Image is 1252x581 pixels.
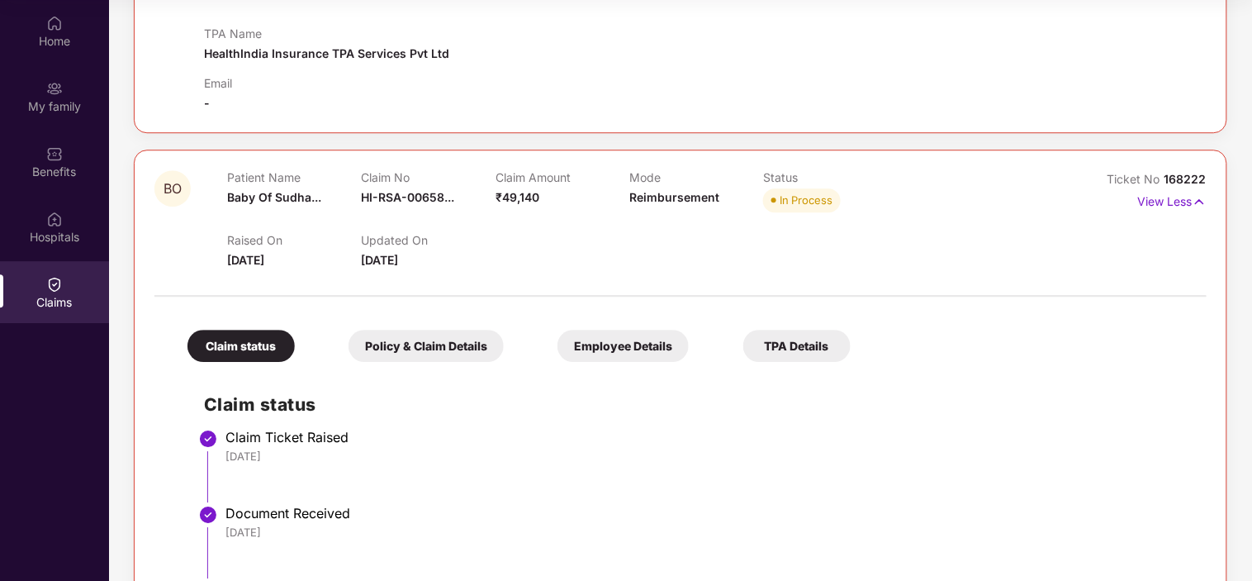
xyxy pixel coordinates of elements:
[629,170,763,184] p: Mode
[227,170,361,184] p: Patient Name
[225,505,1190,521] div: Document Received
[1138,188,1207,211] p: View Less
[204,76,232,90] p: Email
[187,330,295,362] div: Claim status
[46,145,63,162] img: svg+xml;base64,PHN2ZyBpZD0iQmVuZWZpdHMiIHhtbG5zPSJodHRwOi8vd3d3LnczLm9yZy8yMDAwL3N2ZyIgd2lkdGg9Ij...
[743,330,851,362] div: TPA Details
[1164,172,1207,186] span: 168222
[227,233,361,247] p: Raised On
[225,429,1190,445] div: Claim Ticket Raised
[164,182,182,196] span: BO
[225,525,1190,540] div: [DATE]
[496,190,539,204] span: ₹49,140
[204,26,449,40] p: TPA Name
[1193,193,1207,211] img: svg+xml;base64,PHN2ZyB4bWxucz0iaHR0cDovL3d3dy53My5vcmcvMjAwMC9zdmciIHdpZHRoPSIxNyIgaGVpZ2h0PSIxNy...
[46,15,63,31] img: svg+xml;base64,PHN2ZyBpZD0iSG9tZSIgeG1sbnM9Imh0dHA6Ly93d3cudzMub3JnLzIwMDAvc3ZnIiB3aWR0aD0iMjAiIG...
[198,505,218,525] img: svg+xml;base64,PHN2ZyBpZD0iU3RlcC1Eb25lLTMyeDMyIiB4bWxucz0iaHR0cDovL3d3dy53My5vcmcvMjAwMC9zdmciIH...
[204,391,1190,418] h2: Claim status
[46,211,63,227] img: svg+xml;base64,PHN2ZyBpZD0iSG9zcGl0YWxzIiB4bWxucz0iaHR0cDovL3d3dy53My5vcmcvMjAwMC9zdmciIHdpZHRoPS...
[204,46,449,60] span: HealthIndia Insurance TPA Services Pvt Ltd
[46,80,63,97] img: svg+xml;base64,PHN2ZyB3aWR0aD0iMjAiIGhlaWdodD0iMjAiIHZpZXdCb3g9IjAgMCAyMCAyMCIgZmlsbD0ibm9uZSIgeG...
[362,253,399,267] span: [DATE]
[362,233,496,247] p: Updated On
[227,190,321,204] span: Baby Of Sudha...
[225,449,1190,464] div: [DATE]
[763,170,897,184] p: Status
[46,276,63,293] img: svg+xml;base64,PHN2ZyBpZD0iQ2xhaW0iIHhtbG5zPSJodHRwOi8vd3d3LnczLm9yZy8yMDAwL3N2ZyIgd2lkdGg9IjIwIi...
[198,429,218,449] img: svg+xml;base64,PHN2ZyBpZD0iU3RlcC1Eb25lLTMyeDMyIiB4bWxucz0iaHR0cDovL3d3dy53My5vcmcvMjAwMC9zdmciIH...
[780,192,832,208] div: In Process
[362,190,455,204] span: HI-RSA-00658...
[496,170,629,184] p: Claim Amount
[629,190,719,204] span: Reimbursement
[204,96,210,110] span: -
[349,330,504,362] div: Policy & Claim Details
[227,253,264,267] span: [DATE]
[362,170,496,184] p: Claim No
[557,330,689,362] div: Employee Details
[1107,172,1164,186] span: Ticket No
